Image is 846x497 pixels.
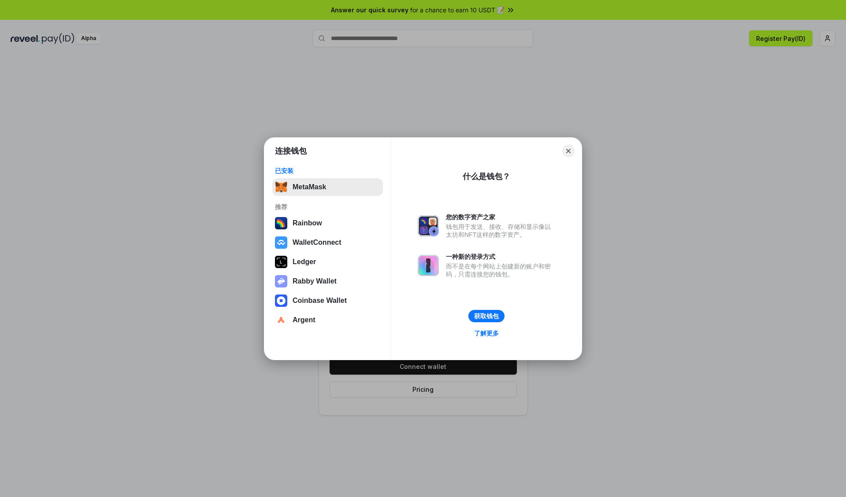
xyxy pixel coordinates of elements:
[275,256,287,268] img: svg+xml,%3Csvg%20xmlns%3D%22http%3A%2F%2Fwww.w3.org%2F2000%2Fsvg%22%20width%3D%2228%22%20height%3...
[272,234,383,251] button: WalletConnect
[469,328,504,339] a: 了解更多
[446,253,555,261] div: 一种新的登录方式
[446,262,555,278] div: 而不是在每个网站上创建新的账户和密码，只需连接您的钱包。
[272,214,383,232] button: Rainbow
[446,213,555,221] div: 您的数字资产之家
[474,329,499,337] div: 了解更多
[275,167,380,175] div: 已安装
[293,316,315,324] div: Argent
[468,310,505,322] button: 获取钱包
[293,219,322,227] div: Rainbow
[275,314,287,326] img: svg+xml,%3Csvg%20width%3D%2228%22%20height%3D%2228%22%20viewBox%3D%220%200%2028%2028%22%20fill%3D...
[446,223,555,239] div: 钱包用于发送、接收、存储和显示像以太坊和NFT这样的数字资产。
[293,297,347,305] div: Coinbase Wallet
[293,258,316,266] div: Ledger
[275,146,307,156] h1: 连接钱包
[275,217,287,229] img: svg+xml,%3Csvg%20width%3D%22120%22%20height%3D%22120%22%20viewBox%3D%220%200%20120%20120%22%20fil...
[463,171,510,182] div: 什么是钱包？
[275,236,287,249] img: svg+xml,%3Csvg%20width%3D%2228%22%20height%3D%2228%22%20viewBox%3D%220%200%2028%2028%22%20fill%3D...
[275,181,287,193] img: svg+xml,%3Csvg%20fill%3D%22none%22%20height%3D%2233%22%20viewBox%3D%220%200%2035%2033%22%20width%...
[293,183,326,191] div: MetaMask
[293,239,341,247] div: WalletConnect
[272,272,383,290] button: Rabby Wallet
[272,253,383,271] button: Ledger
[275,203,380,211] div: 推荐
[275,275,287,287] img: svg+xml,%3Csvg%20xmlns%3D%22http%3A%2F%2Fwww.w3.org%2F2000%2Fsvg%22%20fill%3D%22none%22%20viewBox...
[293,277,337,285] div: Rabby Wallet
[275,295,287,307] img: svg+xml,%3Csvg%20width%3D%2228%22%20height%3D%2228%22%20viewBox%3D%220%200%2028%2028%22%20fill%3D...
[562,145,575,157] button: Close
[272,292,383,309] button: Coinbase Wallet
[474,312,499,320] div: 获取钱包
[272,311,383,329] button: Argent
[418,255,439,276] img: svg+xml,%3Csvg%20xmlns%3D%22http%3A%2F%2Fwww.w3.org%2F2000%2Fsvg%22%20fill%3D%22none%22%20viewBox...
[272,178,383,196] button: MetaMask
[418,215,439,236] img: svg+xml,%3Csvg%20xmlns%3D%22http%3A%2F%2Fwww.w3.org%2F2000%2Fsvg%22%20fill%3D%22none%22%20viewBox...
